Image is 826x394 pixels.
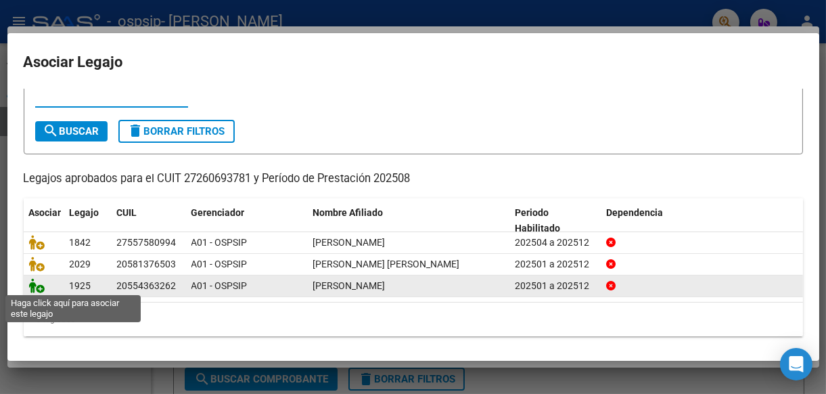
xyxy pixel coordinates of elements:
p: Legajos aprobados para el CUIT 27260693781 y Período de Prestación 202508 [24,171,803,188]
datatable-header-cell: Asociar [24,198,64,243]
mat-icon: search [43,123,60,139]
span: 2029 [70,259,91,269]
span: Nombre Afiliado [313,207,384,218]
datatable-header-cell: Legajo [64,198,112,243]
button: Buscar [35,121,108,141]
span: 1842 [70,237,91,248]
div: 202504 a 202512 [515,235,595,250]
span: Legajo [70,207,99,218]
span: Dependencia [606,207,663,218]
div: 20581376503 [117,257,177,272]
div: 20554363262 [117,278,177,294]
datatable-header-cell: Dependencia [601,198,803,243]
div: 3 registros [24,303,803,336]
span: A01 - OSPSIP [191,237,248,248]
span: Gerenciador [191,207,245,218]
datatable-header-cell: CUIL [112,198,186,243]
span: IRIARTE BELLA NICOLE [313,237,386,248]
datatable-header-cell: Periodo Habilitado [509,198,601,243]
div: Open Intercom Messenger [780,348,812,380]
button: Borrar Filtros [118,120,235,143]
span: Asociar [29,207,62,218]
div: 27557580994 [117,235,177,250]
h2: Asociar Legajo [24,49,803,75]
span: ROMERO BAUTISTA ALEJANDRO [313,280,386,291]
span: CUIL [117,207,137,218]
datatable-header-cell: Gerenciador [186,198,308,243]
span: RODRIGUEZ NIEVA DANTE JOAQUIN [313,259,460,269]
mat-icon: delete [128,123,144,139]
span: A01 - OSPSIP [191,280,248,291]
span: Periodo Habilitado [515,207,560,234]
datatable-header-cell: Nombre Afiliado [308,198,510,243]
span: Buscar [43,125,99,137]
span: A01 - OSPSIP [191,259,248,269]
div: 202501 a 202512 [515,257,595,272]
span: Borrar Filtros [128,125,225,137]
div: 202501 a 202512 [515,278,595,294]
span: 1925 [70,280,91,291]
